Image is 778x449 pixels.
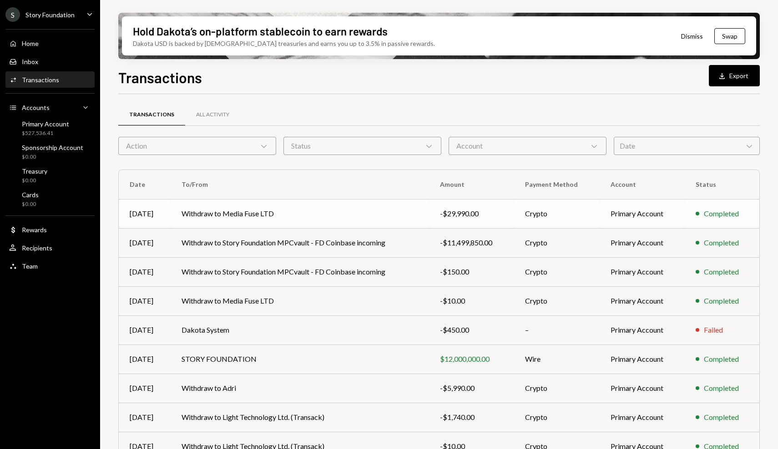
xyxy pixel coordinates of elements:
button: Dismiss [670,25,714,47]
td: Wire [514,344,600,374]
a: Treasury$0.00 [5,165,95,186]
td: Crypto [514,286,600,315]
div: Cards [22,191,39,199]
a: Transactions [5,71,95,88]
div: Transactions [22,76,59,84]
div: Completed [704,412,739,423]
div: Status [283,137,441,155]
div: -$10.00 [440,295,503,306]
a: Recipients [5,239,95,256]
td: Primary Account [600,286,685,315]
td: Withdraw to Media Fuse LTD [171,286,429,315]
div: $527,536.41 [22,130,69,137]
div: All Activity [196,111,229,119]
a: Transactions [118,103,185,126]
td: Primary Account [600,257,685,286]
div: Completed [704,383,739,394]
a: Home [5,35,95,51]
div: $0.00 [22,177,47,185]
div: Dakota USD is backed by [DEMOGRAPHIC_DATA] treasuries and earns you up to 3.5% in passive rewards. [133,39,435,48]
td: Withdraw to Adri [171,374,429,403]
div: -$450.00 [440,324,503,335]
div: Hold Dakota’s on-platform stablecoin to earn rewards [133,24,388,39]
div: Sponsorship Account [22,144,83,151]
th: Payment Method [514,170,600,199]
h1: Transactions [118,68,202,86]
td: Primary Account [600,228,685,257]
div: $0.00 [22,153,83,161]
td: Crypto [514,228,600,257]
td: Withdraw to Story Foundation MPCvault - FD Coinbase incoming [171,257,429,286]
td: – [514,315,600,344]
td: Withdraw to Story Foundation MPCvault - FD Coinbase incoming [171,228,429,257]
div: Story Foundation [25,11,75,19]
td: Primary Account [600,374,685,403]
td: Crypto [514,199,600,228]
td: Withdraw to Light Technology Ltd. (Transack) [171,403,429,432]
td: Crypto [514,257,600,286]
div: [DATE] [130,354,160,364]
th: Date [119,170,171,199]
a: Rewards [5,221,95,238]
a: Team [5,258,95,274]
div: S [5,7,20,22]
td: Withdraw to Media Fuse LTD [171,199,429,228]
div: Treasury [22,167,47,175]
div: -$1,740.00 [440,412,503,423]
div: Action [118,137,276,155]
div: Rewards [22,226,47,234]
div: Completed [704,266,739,277]
th: To/From [171,170,429,199]
div: Completed [704,295,739,306]
a: Sponsorship Account$0.00 [5,141,95,163]
div: Inbox [22,58,38,65]
div: Completed [704,208,739,219]
th: Status [685,170,759,199]
div: -$29,990.00 [440,208,503,219]
div: Primary Account [22,120,69,128]
td: Primary Account [600,199,685,228]
div: -$11,499,850.00 [440,237,503,248]
div: -$150.00 [440,266,503,277]
div: Transactions [129,111,174,119]
td: Primary Account [600,403,685,432]
div: -$5,990.00 [440,383,503,394]
a: All Activity [185,103,240,126]
div: Date [614,137,760,155]
div: Account [449,137,606,155]
div: Completed [704,354,739,364]
button: Swap [714,28,745,44]
div: [DATE] [130,237,160,248]
a: Accounts [5,99,95,115]
div: Recipients [22,244,52,252]
th: Amount [429,170,514,199]
div: [DATE] [130,266,160,277]
button: Export [709,65,760,86]
div: $0.00 [22,200,39,208]
td: STORY FOUNDATION [171,344,429,374]
div: Completed [704,237,739,248]
div: Team [22,262,38,270]
td: Primary Account [600,315,685,344]
div: [DATE] [130,324,160,335]
a: Primary Account$527,536.41 [5,117,95,139]
div: Home [22,40,39,47]
div: Accounts [22,104,50,111]
td: Crypto [514,374,600,403]
div: [DATE] [130,383,160,394]
a: Cards$0.00 [5,188,95,210]
td: Crypto [514,403,600,432]
div: $12,000,000.00 [440,354,503,364]
a: Inbox [5,53,95,70]
td: Dakota System [171,315,429,344]
th: Account [600,170,685,199]
div: [DATE] [130,295,160,306]
div: [DATE] [130,208,160,219]
div: [DATE] [130,412,160,423]
div: Failed [704,324,723,335]
td: Primary Account [600,344,685,374]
